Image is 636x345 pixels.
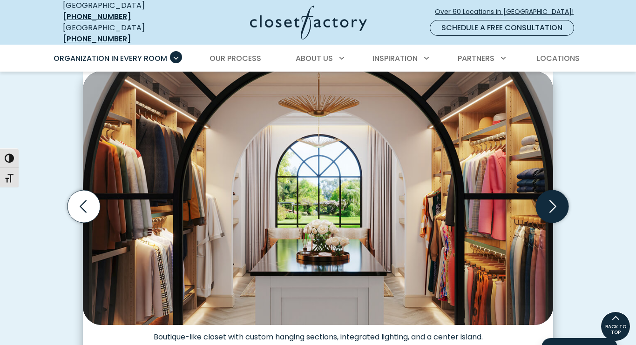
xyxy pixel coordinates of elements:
[458,53,494,64] span: Partners
[430,20,574,36] a: Schedule a Free Consultation
[434,4,582,20] a: Over 60 Locations in [GEOGRAPHIC_DATA]!
[601,312,630,341] a: BACK TO TOP
[435,7,581,17] span: Over 60 Locations in [GEOGRAPHIC_DATA]!
[83,325,553,342] figcaption: Boutique-like closet with custom hanging sections, integrated lighting, and a center island.
[601,324,630,335] span: BACK TO TOP
[63,11,131,22] a: [PHONE_NUMBER]
[372,53,418,64] span: Inspiration
[296,53,333,64] span: About Us
[47,46,589,72] nav: Primary Menu
[83,71,553,325] img: Spacious custom walk-in closet with abundant wardrobe space, center island storage
[64,186,104,226] button: Previous slide
[63,22,177,45] div: [GEOGRAPHIC_DATA]
[537,53,580,64] span: Locations
[63,33,131,44] a: [PHONE_NUMBER]
[210,53,261,64] span: Our Process
[532,186,572,226] button: Next slide
[250,6,367,40] img: Closet Factory Logo
[54,53,167,64] span: Organization in Every Room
